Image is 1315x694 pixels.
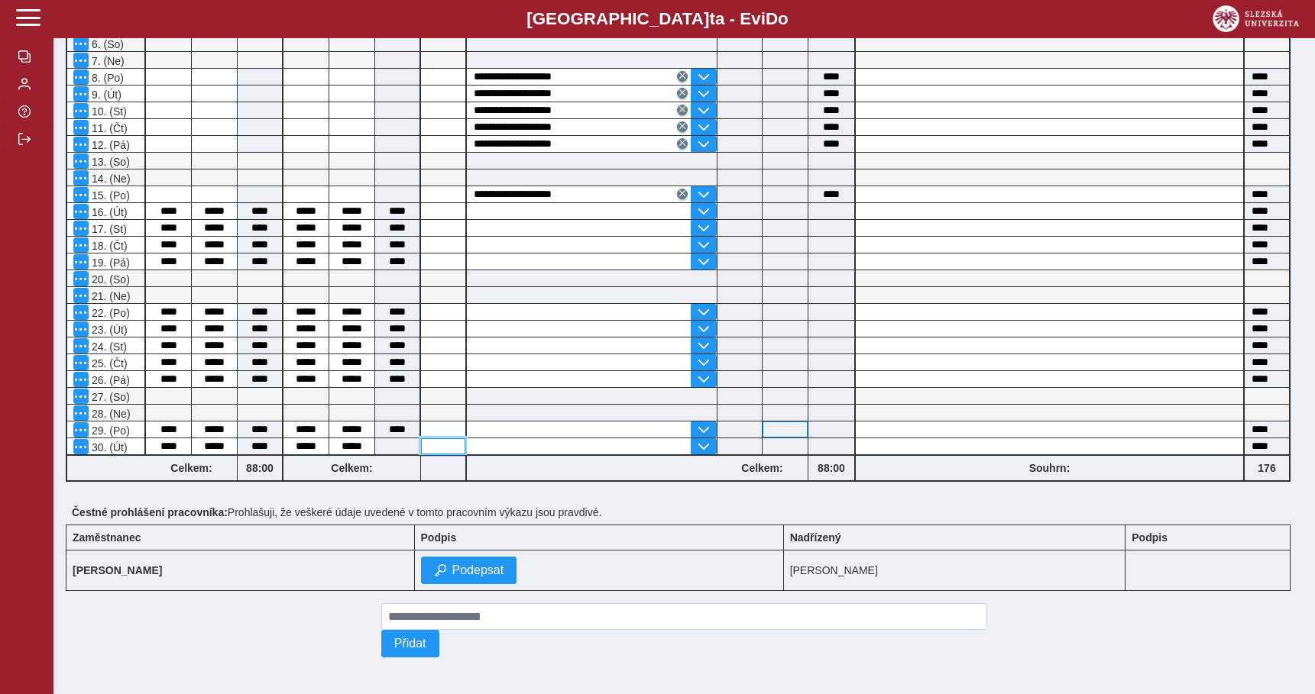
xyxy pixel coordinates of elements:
[421,531,457,544] b: Podpis
[89,374,130,386] span: 26. (Pá)
[73,53,89,68] button: Menu
[89,55,125,67] span: 7. (Ne)
[89,307,130,319] span: 22. (Po)
[72,506,228,518] b: Čestné prohlášení pracovníka:
[89,139,130,151] span: 12. (Pá)
[73,69,89,85] button: Menu
[89,341,127,353] span: 24. (St)
[89,441,128,454] span: 30. (Út)
[89,424,130,437] span: 29. (Po)
[73,372,89,387] button: Menu
[73,405,89,421] button: Menu
[421,557,517,584] button: Podepsat
[709,9,714,28] span: t
[146,462,237,474] b: Celkem:
[73,36,89,51] button: Menu
[73,338,89,353] button: Menu
[89,89,121,101] span: 9. (Út)
[89,38,124,50] span: 6. (So)
[717,462,808,474] b: Celkem:
[89,240,128,252] span: 18. (Čt)
[89,156,130,168] span: 13. (So)
[73,321,89,337] button: Menu
[73,120,89,135] button: Menu
[89,257,130,269] span: 19. (Pá)
[89,324,128,336] span: 23. (Út)
[73,422,89,437] button: Menu
[73,271,89,286] button: Menu
[73,153,89,169] button: Menu
[73,103,89,118] button: Menu
[73,187,89,202] button: Menu
[66,500,1303,525] div: Prohlašuji, že veškeré údaje uvedené v tomto pracovním výkazu jsou pravdivé.
[778,9,789,28] span: o
[73,137,89,152] button: Menu
[73,254,89,270] button: Menu
[73,288,89,303] button: Menu
[89,122,128,134] span: 11. (Čt)
[73,237,89,253] button: Menu
[1245,462,1289,474] b: 176
[808,462,854,474] b: 88:00
[73,439,89,454] button: Menu
[73,564,162,576] b: [PERSON_NAME]
[89,391,130,403] span: 27. (So)
[452,563,504,577] span: Podepsat
[89,223,127,235] span: 17. (St)
[73,531,141,544] b: Zaměstnanec
[73,204,89,219] button: Menu
[89,408,131,420] span: 28. (Ne)
[73,221,89,236] button: Menu
[89,273,130,286] span: 20. (So)
[73,305,89,320] button: Menu
[89,72,124,84] span: 8. (Po)
[73,86,89,102] button: Menu
[283,462,420,474] b: Celkem:
[238,462,282,474] b: 88:00
[394,637,426,650] span: Přidat
[1132,531,1168,544] b: Podpis
[73,355,89,370] button: Menu
[73,170,89,186] button: Menu
[89,173,131,185] span: 14. (Ne)
[89,105,127,118] span: 10. (St)
[766,9,778,28] span: D
[1029,462,1070,474] b: Souhrn:
[1213,5,1299,32] img: logo_web_su.png
[381,630,439,657] button: Přidat
[89,189,130,202] span: 15. (Po)
[89,206,128,218] span: 16. (Út)
[89,290,131,302] span: 21. (Ne)
[783,550,1126,591] td: [PERSON_NAME]
[46,9,1269,29] b: [GEOGRAPHIC_DATA] a - Evi
[89,357,128,370] span: 25. (Čt)
[73,389,89,404] button: Menu
[790,531,841,544] b: Nadřízený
